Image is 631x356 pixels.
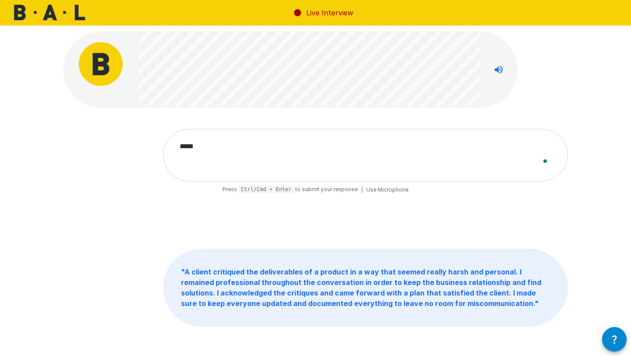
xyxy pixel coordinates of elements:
[174,138,557,172] textarea: To enrich screen reader interactions, please activate Accessibility in Grammarly extension settings
[306,7,353,18] p: Live Interview
[490,61,507,78] button: Stop reading questions aloud
[238,185,294,193] pre: Ctrl/Cmd + Enter
[79,42,123,86] img: bal_avatar.png
[223,185,358,194] span: Press to submit your response
[361,185,363,194] span: |
[366,185,408,194] span: Use Microphone
[181,267,541,308] b: " A client critiqued the deliverables of a product in a way that seemed really harsh and personal...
